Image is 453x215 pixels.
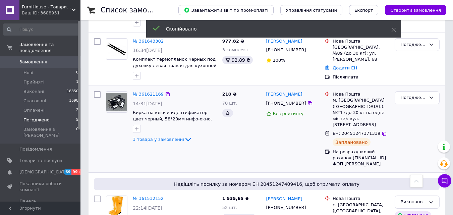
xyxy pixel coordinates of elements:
[333,131,380,136] span: ЕН: 20451247371339
[222,101,237,106] span: 70 шт.
[23,79,44,85] span: Прийняті
[133,48,162,53] span: 16:34[DATE]
[76,126,78,139] span: 0
[23,89,44,95] span: Виконані
[385,5,446,15] button: Створити замовлення
[133,39,164,44] a: № 361643302
[266,47,306,52] span: [PHONE_NUMBER]
[106,38,127,60] a: Фото товару
[333,149,389,167] div: На розрахунковий рахунок [FINANCIAL_ID] ФОП [PERSON_NAME]
[76,70,78,76] span: 0
[438,174,451,187] button: Чат з покупцем
[273,111,304,116] span: Без рейтингу
[64,169,71,175] span: 69
[333,138,371,146] div: Заплановано
[3,23,79,36] input: Пошук
[166,25,375,32] div: Скопійовано
[222,92,237,97] span: 210 ₴
[354,8,373,13] span: Експорт
[23,117,50,123] span: Погоджено
[400,94,426,101] div: Погоджено
[101,6,169,14] h1: Список замовлень
[333,196,389,202] div: Нова Пошта
[333,91,389,97] div: Нова Пошта
[133,101,162,106] span: 14:31[DATE]
[106,93,127,111] img: Фото товару
[286,8,337,13] span: Управління статусами
[69,98,78,104] span: 1698
[333,38,389,44] div: Нова Пошта
[266,196,302,202] a: [PERSON_NAME]
[97,181,437,187] span: Надішліть посилку за номером ЕН 20451247409416, щоб отримати оплату
[133,137,184,142] span: 3 товара у замовленні
[67,89,78,95] span: 18850
[133,205,162,211] span: 22:14[DATE]
[222,47,248,52] span: 3 комплект
[22,4,72,10] span: FurniHouse - Товари для дому та саду
[19,146,52,152] span: Повідомлення
[133,57,217,80] a: Комплект термопланок Черных под духовку левая правая для кухонной мебели Термопланка для установк...
[22,10,80,16] div: Ваш ID: 3688951
[76,107,78,113] span: 2
[333,74,389,80] div: Післяплата
[266,91,302,98] a: [PERSON_NAME]
[266,38,302,45] a: [PERSON_NAME]
[23,98,46,104] span: Скасовані
[71,169,82,175] span: 99+
[133,110,212,134] a: Бирка на ключи идентификатор цвет черный, 58*20мм инфо-окно, для гардероба, брелок с кольцом для ...
[222,196,249,201] span: 1 535,65 ₴
[333,44,389,63] div: [GEOGRAPHIC_DATA], №89 (до 30 кг): ул. [PERSON_NAME], 68
[23,107,45,113] span: Оплачені
[333,97,389,128] div: м. [GEOGRAPHIC_DATA] ([GEOGRAPHIC_DATA].), №21 (до 30 кг на одне місце): вул. [STREET_ADDRESS]
[266,101,306,106] span: [PHONE_NUMBER]
[23,70,33,76] span: Нові
[349,5,379,15] button: Експорт
[76,117,78,123] span: 5
[178,5,274,15] button: Завантажити звіт по пром-оплаті
[76,79,78,85] span: 1
[19,169,69,175] span: [DEMOGRAPHIC_DATA]
[106,91,127,113] a: Фото товару
[222,56,253,64] div: 92.89 ₴
[133,137,192,142] a: 3 товара у замовленні
[280,5,342,15] button: Управління статусами
[273,58,285,63] span: 100%
[333,65,357,70] a: Додати ЕН
[23,126,76,139] span: Замовлення з [PERSON_NAME]
[133,92,164,97] a: № 361621169
[266,205,306,210] span: [PHONE_NUMBER]
[19,198,62,210] span: Панель управління
[19,181,62,193] span: Показники роботи компанії
[378,7,446,12] a: Створити замовлення
[390,8,441,13] span: Створити замовлення
[222,39,244,44] span: 977,82 ₴
[222,205,237,210] span: 52 шт.
[19,59,47,65] span: Замовлення
[400,41,426,48] div: Погоджено
[19,42,80,54] span: Замовлення та повідомлення
[19,158,62,164] span: Товари та послуги
[106,42,127,56] img: Фото товару
[400,199,426,206] div: Виконано
[184,7,268,13] span: Завантажити звіт по пром-оплаті
[133,196,164,201] a: № 361532152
